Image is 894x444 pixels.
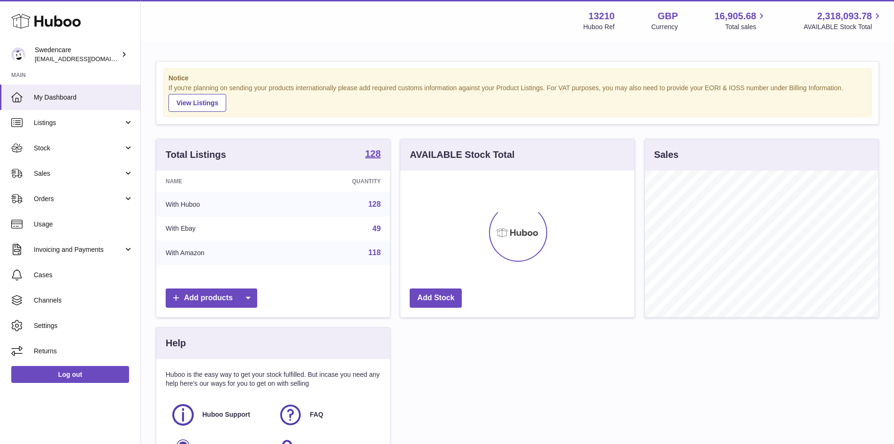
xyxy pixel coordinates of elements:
a: 16,905.68 Total sales [714,10,767,31]
td: With Amazon [156,241,284,265]
span: Channels [34,296,133,305]
p: Huboo is the easy way to get your stock fulfilled. But incase you need any help here's our ways f... [166,370,381,388]
span: Usage [34,220,133,229]
div: If you're planning on sending your products internationally please add required customs informati... [168,84,866,112]
span: Cases [34,271,133,280]
h3: Help [166,337,186,350]
th: Name [156,171,284,192]
strong: 128 [365,149,381,158]
td: With Huboo [156,192,284,217]
span: Total sales [725,23,767,31]
a: View Listings [168,94,226,112]
th: Quantity [284,171,390,192]
strong: Notice [168,74,866,83]
a: FAQ [278,402,376,428]
span: AVAILABLE Stock Total [803,23,883,31]
span: Settings [34,321,133,330]
span: Stock [34,144,123,153]
span: Orders [34,195,123,203]
a: 128 [368,200,381,208]
h3: AVAILABLE Stock Total [410,148,514,161]
span: Listings [34,118,123,127]
strong: 13210 [588,10,615,23]
a: Add products [166,288,257,308]
a: Log out [11,366,129,383]
a: 2,318,093.78 AVAILABLE Stock Total [803,10,883,31]
td: With Ebay [156,217,284,241]
span: FAQ [310,410,323,419]
span: My Dashboard [34,93,133,102]
a: 128 [365,149,381,160]
span: 2,318,093.78 [817,10,872,23]
a: 118 [368,249,381,257]
h3: Total Listings [166,148,226,161]
a: Huboo Support [170,402,268,428]
a: Add Stock [410,288,462,308]
img: internalAdmin-13210@internal.huboo.com [11,47,25,62]
span: Invoicing and Payments [34,245,123,254]
h3: Sales [654,148,679,161]
div: Huboo Ref [583,23,615,31]
a: 49 [373,225,381,233]
div: Currency [651,23,678,31]
span: Returns [34,347,133,356]
span: 16,905.68 [714,10,756,23]
strong: GBP [657,10,678,23]
span: Sales [34,169,123,178]
div: Swedencare [35,46,119,63]
span: Huboo Support [202,410,250,419]
span: [EMAIL_ADDRESS][DOMAIN_NAME] [35,55,138,62]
